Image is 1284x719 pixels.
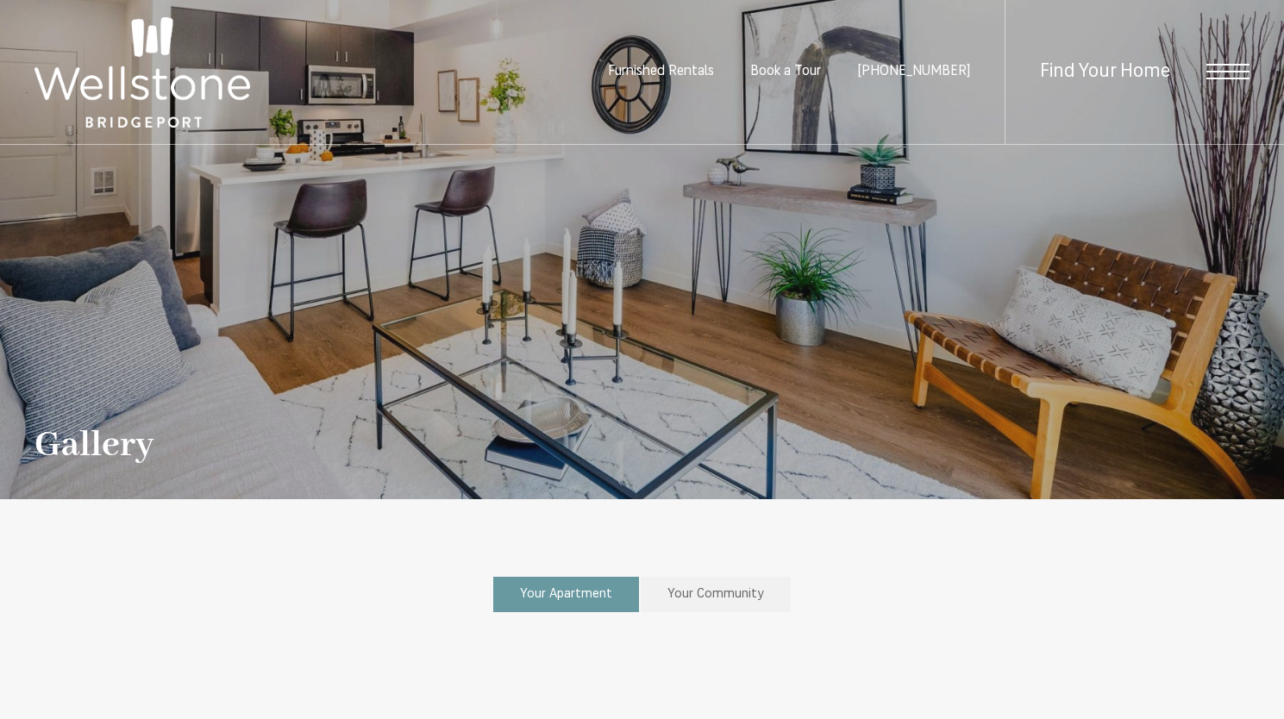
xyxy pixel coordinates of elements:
a: Furnished Rentals [608,65,714,78]
a: Your Apartment [493,577,639,612]
img: Wellstone [34,17,250,128]
h1: Gallery [34,426,153,465]
a: Your Community [641,577,791,612]
a: Find Your Home [1040,62,1170,82]
span: [PHONE_NUMBER] [857,65,970,78]
span: Your Apartment [520,588,612,601]
span: Your Community [667,588,764,601]
a: Call Us at (253) 642-8681 [857,65,970,78]
a: Book a Tour [750,65,821,78]
button: Open Menu [1206,64,1250,79]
